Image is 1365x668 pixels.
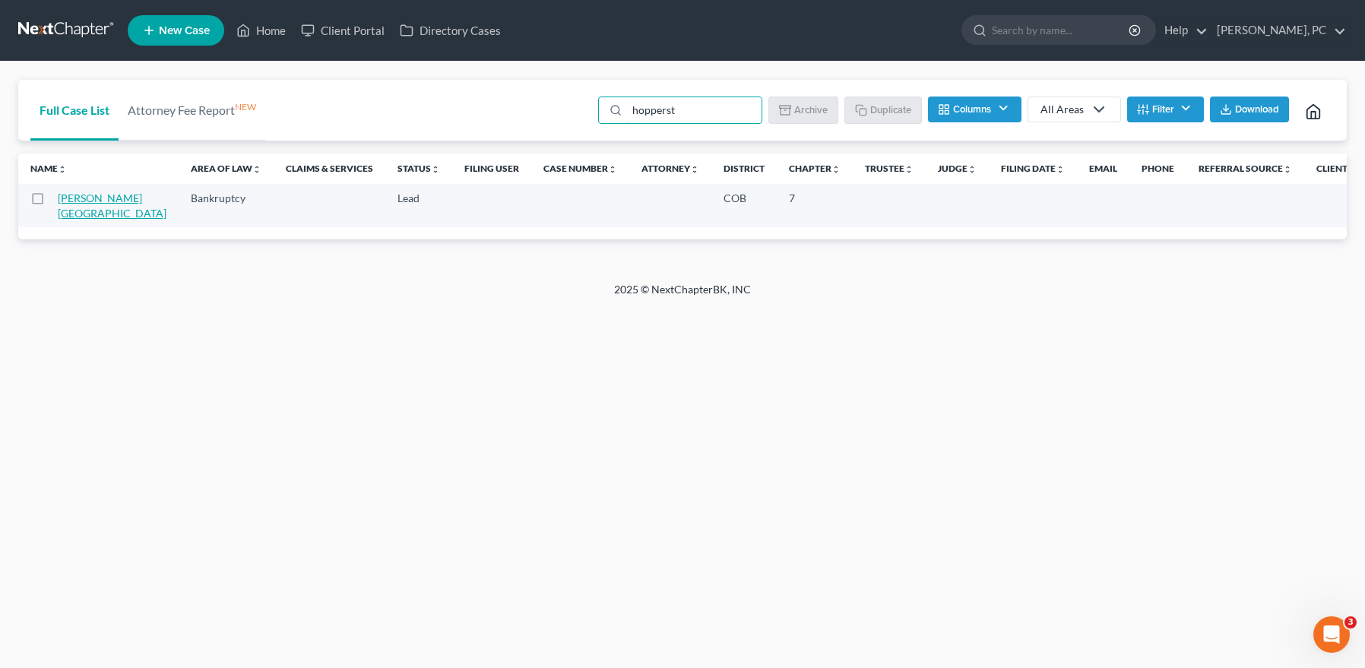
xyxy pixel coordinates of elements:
[252,165,261,174] i: unfold_more
[274,154,385,184] th: Claims & Services
[30,163,67,174] a: Nameunfold_more
[1209,17,1346,44] a: [PERSON_NAME], PC
[1001,163,1065,174] a: Filing Dateunfold_more
[992,16,1131,44] input: Search by name...
[30,80,119,141] a: Full Case List
[1283,165,1292,174] i: unfold_more
[397,163,440,174] a: Statusunfold_more
[392,17,508,44] a: Directory Cases
[1040,102,1084,117] div: All Areas
[1077,154,1129,184] th: Email
[711,184,777,227] td: COB
[452,154,531,184] th: Filing User
[249,282,1116,309] div: 2025 © NextChapterBK, INC
[627,97,762,123] input: Search by name...
[385,184,452,227] td: Lead
[904,165,914,174] i: unfold_more
[1344,616,1357,628] span: 3
[777,184,853,227] td: 7
[1235,103,1279,116] span: Download
[431,165,440,174] i: unfold_more
[58,165,67,174] i: unfold_more
[608,165,617,174] i: unfold_more
[1313,616,1350,653] iframe: Intercom live chat
[119,80,265,141] a: Attorney Fee ReportNEW
[235,101,256,112] sup: NEW
[711,154,777,184] th: District
[789,163,841,174] a: Chapterunfold_more
[928,97,1021,122] button: Columns
[831,165,841,174] i: unfold_more
[179,184,274,227] td: Bankruptcy
[229,17,293,44] a: Home
[191,163,261,174] a: Area of Lawunfold_more
[1157,17,1208,44] a: Help
[1199,163,1292,174] a: Referral Sourceunfold_more
[968,165,977,174] i: unfold_more
[938,163,977,174] a: Judgeunfold_more
[159,25,210,36] span: New Case
[641,163,699,174] a: Attorneyunfold_more
[1127,97,1204,122] button: Filter
[865,163,914,174] a: Trusteeunfold_more
[58,192,166,220] a: [PERSON_NAME][GEOGRAPHIC_DATA]
[690,165,699,174] i: unfold_more
[1210,97,1289,122] button: Download
[1056,165,1065,174] i: unfold_more
[293,17,392,44] a: Client Portal
[1129,154,1186,184] th: Phone
[543,163,617,174] a: Case Numberunfold_more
